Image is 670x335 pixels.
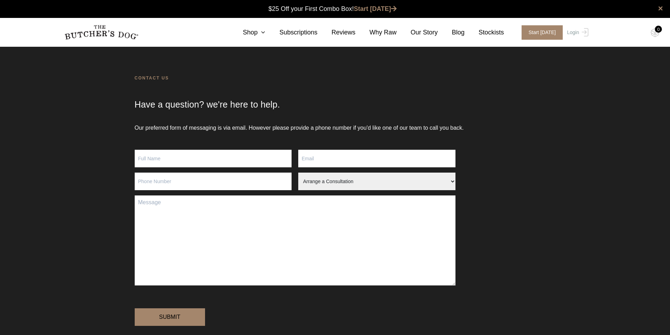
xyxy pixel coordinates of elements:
span: Start [DATE] [522,25,563,40]
a: Start [DATE] [515,25,566,40]
a: Start [DATE] [354,5,397,12]
img: TBD_Cart-Empty.png [651,28,659,37]
input: Full Name [135,150,292,167]
a: Stockists [465,28,504,37]
input: Email [298,150,455,167]
div: 0 [655,26,662,33]
a: close [658,4,663,13]
a: Why Raw [356,28,397,37]
a: Login [565,25,588,40]
input: Submit [135,308,205,326]
a: Blog [438,28,465,37]
h1: Contact Us [135,75,536,99]
input: Phone Number [135,173,292,190]
a: Subscriptions [265,28,317,37]
p: Our preferred form of messaging is via email. However please provide a phone number if you'd like... [135,124,536,150]
a: Our Story [397,28,438,37]
a: Reviews [318,28,356,37]
a: Shop [229,28,265,37]
h2: Have a question? we're here to help. [135,99,536,124]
